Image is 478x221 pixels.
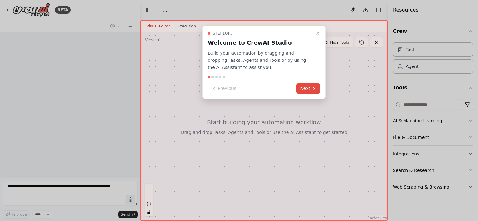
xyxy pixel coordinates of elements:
p: Build your automation by dragging and dropping Tasks, Agents and Tools or by using the AI Assista... [208,50,313,71]
span: Step 1 of 5 [213,31,233,36]
button: Hide left sidebar [144,6,153,14]
button: Next [296,83,320,94]
button: Close walkthrough [314,30,322,37]
button: Previous [208,83,240,94]
h3: Welcome to CrewAI Studio [208,38,313,47]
